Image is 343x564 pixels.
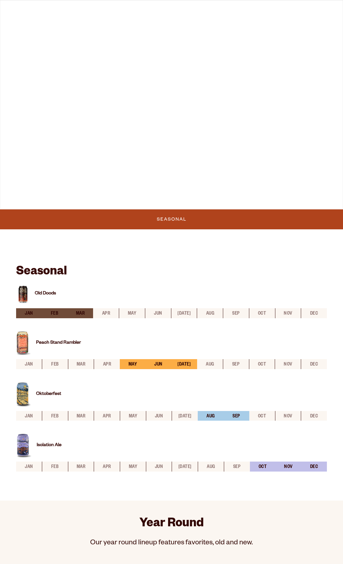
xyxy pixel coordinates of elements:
li: feb [42,359,68,369]
li: mar [68,411,94,421]
p: Our year round lineup features favorites, old and new. [90,539,253,549]
li: jun [146,411,172,421]
span: Our Story [197,15,229,20]
a: Gear [90,4,114,33]
li: dec [301,359,327,369]
img: Beer can for Oktoberfest [16,382,31,408]
li: feb [42,411,68,421]
li: dec [301,308,327,318]
li: may [120,359,146,369]
li: sep [223,308,249,318]
span: Beer Finder [279,15,315,20]
a: Taprooms [44,4,84,33]
li: nov [275,308,301,318]
h2: Year Round [139,517,204,532]
img: Beer can for Peach Stand Rambler [16,331,31,356]
li: oct [249,308,275,318]
a: Peach Stand Rambler [36,340,81,346]
span: Taprooms [49,15,80,20]
li: mar [68,359,94,369]
li: jan [16,411,42,421]
li: nov [275,359,301,369]
li: apr [94,359,120,369]
h3: Seasonal [16,255,327,283]
li: apr [93,308,119,318]
li: jun [145,308,171,318]
li: apr [94,411,120,421]
a: Odell Home [161,4,186,33]
a: Oktoberfest [36,392,61,397]
li: [DATE] [172,411,198,421]
li: may [119,308,145,318]
span: Impact [243,15,264,20]
li: [DATE] [171,359,197,369]
li: [DATE] [172,462,198,472]
li: oct [249,359,275,369]
span: Beer [20,15,34,20]
li: oct [250,462,276,472]
li: jan [16,462,42,472]
a: Our Story [193,4,233,33]
li: apr [94,462,120,472]
a: Beer [16,4,38,33]
a: Beer Finder [275,4,319,33]
li: [DATE] [171,308,197,318]
a: Seasonal [154,212,189,227]
span: Winery [124,15,147,20]
li: mar [68,462,94,472]
li: jan [16,359,42,369]
a: Winery [120,4,151,33]
li: aug [197,308,223,318]
li: sep [224,462,250,472]
li: nov [275,411,301,421]
li: feb [42,308,68,318]
li: aug [197,359,223,369]
a: Isolation Ale [37,443,62,448]
li: dec [301,462,327,472]
li: jan [16,308,42,318]
li: sep [223,359,249,369]
span: Gear [94,15,110,20]
li: mar [68,308,93,318]
a: Impact [239,4,269,33]
li: oct [249,411,275,421]
li: feb [42,462,68,472]
li: dec [301,411,327,421]
li: aug [198,411,224,421]
li: may [120,462,146,472]
li: jun [146,359,171,369]
a: Old Doods [35,291,56,296]
img: Beer can for Isolation Ale [16,434,32,458]
li: sep [224,411,249,421]
li: may [120,411,146,421]
li: aug [198,462,224,472]
li: jun [146,462,172,472]
img: Beer can for Old Doods [16,283,30,305]
li: nov [275,462,301,472]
